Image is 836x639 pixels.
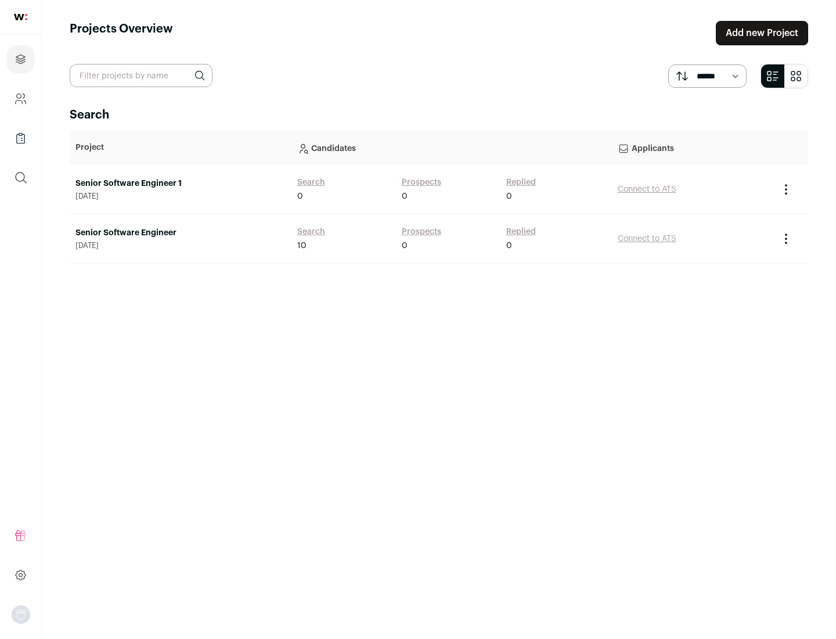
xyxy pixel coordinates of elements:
[70,64,212,87] input: Filter projects by name
[506,177,536,188] a: Replied
[297,240,307,252] span: 10
[618,235,676,243] a: Connect to ATS
[297,177,325,188] a: Search
[75,241,286,250] span: [DATE]
[70,21,173,45] h1: Projects Overview
[75,192,286,201] span: [DATE]
[402,240,408,252] span: 0
[506,226,536,238] a: Replied
[12,605,30,624] button: Open dropdown
[506,191,512,202] span: 0
[75,178,286,189] a: Senior Software Engineer 1
[7,124,34,152] a: Company Lists
[297,136,606,159] p: Candidates
[70,107,808,123] h2: Search
[297,191,303,202] span: 0
[779,182,793,196] button: Project Actions
[402,177,441,188] a: Prospects
[618,136,767,159] p: Applicants
[779,232,793,246] button: Project Actions
[7,45,34,73] a: Projects
[12,605,30,624] img: nopic.png
[14,14,27,20] img: wellfound-shorthand-0d5821cbd27db2630d0214b213865d53afaa358527fdda9d0ea32b1df1b89c2c.svg
[75,142,286,153] p: Project
[402,226,441,238] a: Prospects
[506,240,512,252] span: 0
[716,21,808,45] a: Add new Project
[618,185,676,193] a: Connect to ATS
[75,227,286,239] a: Senior Software Engineer
[7,85,34,113] a: Company and ATS Settings
[297,226,325,238] a: Search
[402,191,408,202] span: 0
